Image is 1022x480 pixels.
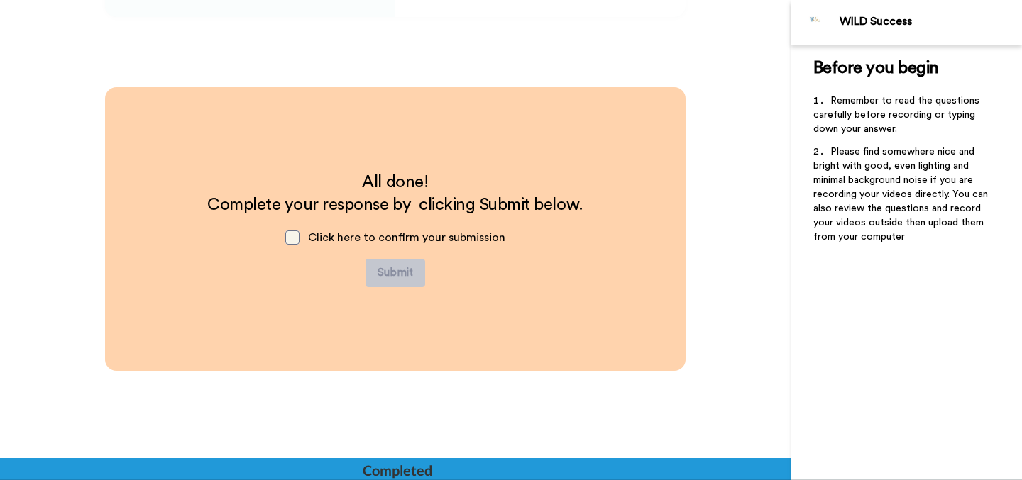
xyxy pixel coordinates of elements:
[813,96,982,134] span: Remember to read the questions carefully before recording or typing down your answer.
[366,259,425,287] button: Submit
[308,232,505,243] span: Click here to confirm your submission
[813,147,991,242] span: Please find somewhere nice and bright with good, even lighting and minimal background noise if yo...
[813,60,939,77] span: Before you begin
[207,196,583,213] span: Complete your response by clicking Submit below.
[798,6,833,40] img: Profile Image
[362,174,428,191] span: All done!
[363,460,431,480] div: Completed
[840,15,1021,28] div: WILD Success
